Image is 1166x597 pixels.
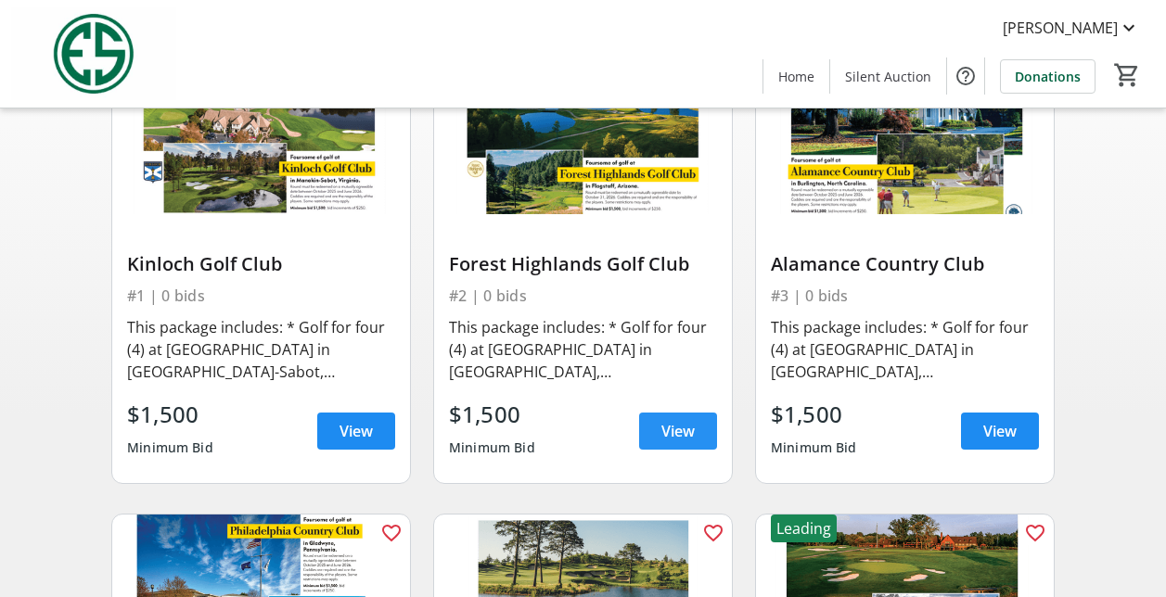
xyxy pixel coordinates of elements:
div: This package includes: * Golf for four (4) at [GEOGRAPHIC_DATA] in [GEOGRAPHIC_DATA]-Sabot, [GEOG... [127,316,395,383]
a: View [639,413,717,450]
div: Alamance Country Club [771,253,1039,275]
div: #1 | 0 bids [127,283,395,309]
div: This package includes: * Golf for four (4) at [GEOGRAPHIC_DATA] in [GEOGRAPHIC_DATA], [GEOGRAPHIC... [449,316,717,383]
a: Home [763,59,829,94]
span: Silent Auction [845,67,931,86]
div: Minimum Bid [127,431,213,464]
div: Forest Highlands Golf Club [449,253,717,275]
img: Alamance Country Club [756,46,1054,214]
div: $1,500 [127,398,213,431]
a: View [961,413,1039,450]
div: Kinloch Golf Club [127,253,395,275]
a: Silent Auction [830,59,946,94]
span: Home [778,67,814,86]
mat-icon: favorite_outline [1024,522,1046,544]
div: $1,500 [771,398,857,431]
div: #2 | 0 bids [449,283,717,309]
a: View [317,413,395,450]
button: [PERSON_NAME] [988,13,1155,43]
a: Donations [1000,59,1096,94]
span: View [340,420,373,442]
span: View [983,420,1017,442]
span: [PERSON_NAME] [1003,17,1118,39]
div: #3 | 0 bids [771,283,1039,309]
span: View [661,420,695,442]
div: This package includes: * Golf for four (4) at [GEOGRAPHIC_DATA] in [GEOGRAPHIC_DATA], [GEOGRAPHIC... [771,316,1039,383]
button: Cart [1110,58,1144,92]
img: Forest Highlands Golf Club [434,46,732,214]
div: Minimum Bid [771,431,857,464]
div: $1,500 [449,398,535,431]
mat-icon: favorite_outline [702,522,724,544]
img: Kinloch Golf Club [112,46,410,214]
img: Evans Scholars Foundation's Logo [11,7,176,100]
div: Leading [771,514,837,542]
mat-icon: favorite_outline [380,522,403,544]
span: Donations [1015,67,1081,86]
button: Help [947,57,984,95]
div: Minimum Bid [449,431,535,464]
